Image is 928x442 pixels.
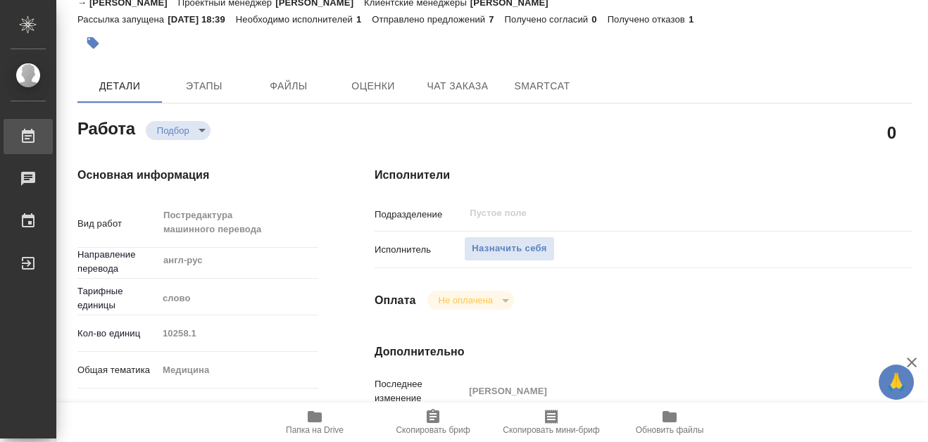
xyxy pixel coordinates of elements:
span: Скопировать мини-бриф [503,425,599,435]
p: [DATE] 18:39 [168,14,236,25]
button: 🙏 [879,365,914,400]
p: Тарифные единицы [77,284,158,312]
p: Вид работ [77,217,158,231]
p: Получено согласий [505,14,592,25]
span: Чат заказа [424,77,491,95]
span: 🙏 [884,367,908,397]
p: Необходимо исполнителей [236,14,356,25]
p: Направление перевода [77,248,158,276]
span: Назначить себя [472,241,546,257]
p: Подразделение [375,208,464,222]
span: Детали [86,77,153,95]
button: Папка на Drive [256,403,374,442]
button: Скопировать бриф [374,403,492,442]
div: слово [158,286,318,310]
h2: 0 [887,120,896,144]
input: Пустое поле [464,381,867,401]
h4: Основная информация [77,167,318,184]
span: Файлы [255,77,322,95]
h2: Работа [77,115,135,140]
p: Тематика [77,400,158,414]
div: Фармаконадзор [158,395,318,419]
button: Добавить тэг [77,27,108,58]
button: Назначить себя [464,236,554,261]
h4: Дополнительно [375,343,913,360]
button: Не оплачена [434,294,497,306]
span: Скопировать бриф [396,425,470,435]
p: 0 [591,14,607,25]
span: Обновить файлы [636,425,704,435]
button: Скопировать мини-бриф [492,403,610,442]
p: Рассылка запущена [77,14,168,25]
button: Обновить файлы [610,403,729,442]
p: Исполнитель [375,243,464,257]
p: Кол-во единиц [77,327,158,341]
div: Подбор [427,291,514,310]
p: Отправлено предложений [372,14,489,25]
h4: Исполнители [375,167,913,184]
button: Подбор [153,125,194,137]
p: Общая тематика [77,363,158,377]
p: 1 [689,14,704,25]
h4: Оплата [375,292,416,309]
span: Оценки [339,77,407,95]
p: 7 [489,14,504,25]
p: Последнее изменение [375,377,464,405]
div: Подбор [146,121,211,140]
input: Пустое поле [468,205,834,222]
span: SmartCat [508,77,576,95]
p: 1 [356,14,372,25]
span: Этапы [170,77,238,95]
p: Получено отказов [608,14,689,25]
span: Папка на Drive [286,425,344,435]
input: Пустое поле [158,323,318,343]
div: Медицина [158,358,318,382]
